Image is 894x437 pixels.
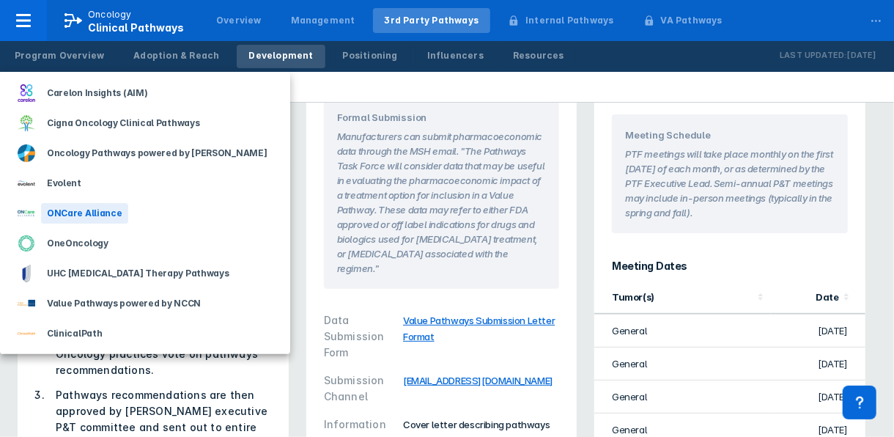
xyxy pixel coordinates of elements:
div: Cigna Oncology Clinical Pathways [41,113,205,133]
img: cigna-oncology-clinical-pathways [18,114,35,132]
div: Oncology Pathways powered by [PERSON_NAME] [41,143,273,164]
img: via-oncology [18,325,35,342]
div: Carelon Insights (AIM) [41,83,153,103]
div: OneOncology [41,233,114,254]
div: Contact Support [843,386,876,419]
img: value-pathways-nccn [18,300,35,307]
div: Value Pathways powered by NCCN [41,293,207,314]
img: oncare-alliance [18,205,35,222]
img: new-century-health [18,175,35,192]
img: oneoncology [18,235,35,252]
img: dfci-pathways [18,144,35,162]
div: ONCare Alliance [41,203,128,224]
img: carelon-insights [18,84,35,102]
img: uhc-pathways [18,265,35,282]
div: Evolent [41,173,87,194]
div: ClinicalPath [41,323,108,344]
div: UHC [MEDICAL_DATA] Therapy Pathways [41,263,235,284]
